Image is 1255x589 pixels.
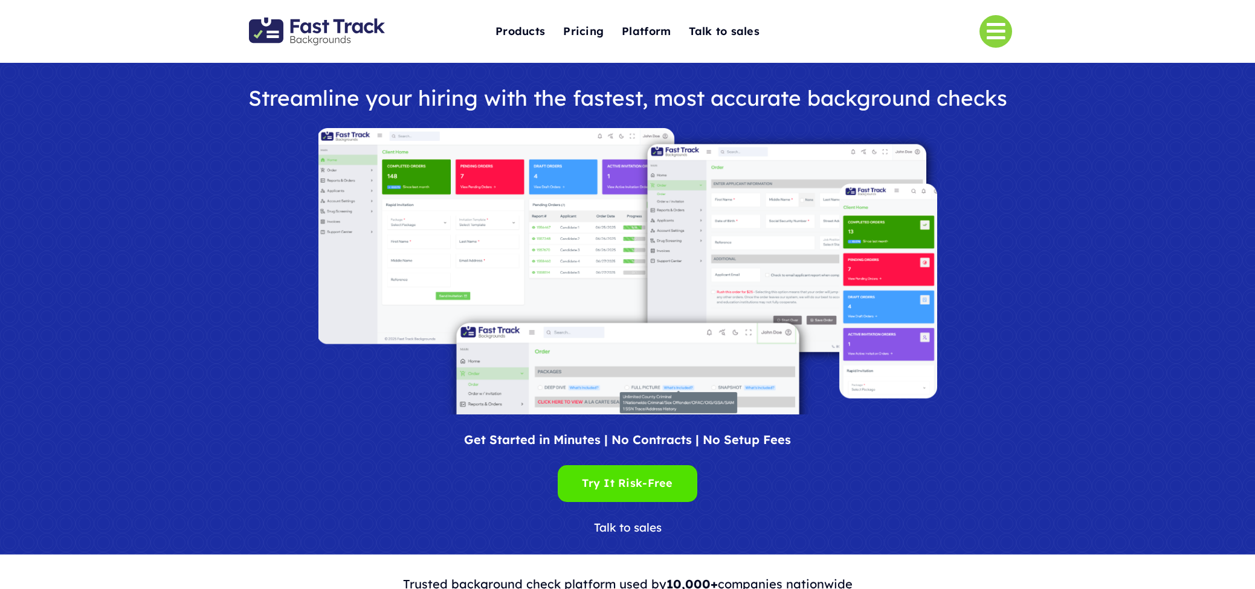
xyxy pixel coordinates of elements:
span: Pricing [563,22,604,41]
a: Try It Risk-Free [558,465,697,502]
a: Pricing [563,19,604,45]
a: Platform [622,19,671,45]
a: Talk to sales [594,521,662,534]
span: Platform [622,22,671,41]
a: Link to # [979,15,1012,48]
a: Talk to sales [689,19,760,45]
img: Fast Track Backgrounds Platform [318,128,937,414]
img: Fast Track Backgrounds Logo [249,18,385,45]
h1: Streamline your hiring with the fastest, most accurate background checks [235,86,1020,110]
span: Talk to sales [689,22,760,41]
span: Try It Risk-Free [582,474,673,493]
nav: One Page [435,1,820,62]
span: Products [495,22,545,41]
span: Get Started in Minutes | No Contracts | No Setup Fees [464,432,791,447]
span: Talk to sales [594,520,662,535]
a: Fast Track Backgrounds Logo [249,16,385,29]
